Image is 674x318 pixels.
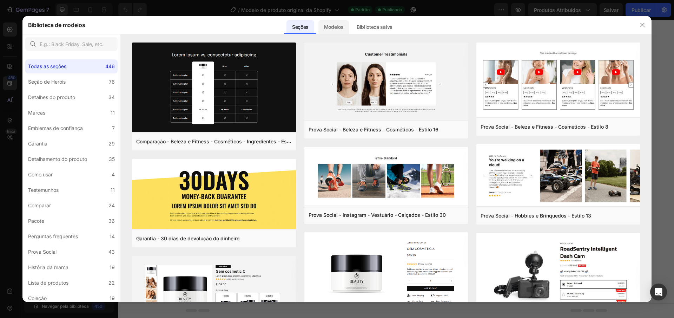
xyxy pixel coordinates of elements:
[111,187,115,193] font: 11
[261,99,295,106] span: Add section
[108,218,115,224] font: 36
[28,79,66,85] font: Seção de Heróis
[108,202,115,208] font: 24
[28,171,53,177] font: Como usar
[108,280,115,286] font: 22
[257,124,294,130] span: from URL or image
[476,144,640,208] img: sp13.png
[112,171,115,177] font: 4
[28,249,57,255] font: Prova Social
[481,213,591,219] font: Prova Social - Hobbies e Brinquedos - Estilo 13
[109,79,115,85] font: 76
[304,147,468,207] img: sp30.png
[110,233,115,239] font: 14
[25,37,118,51] input: E.g.: Black Friday, Sale, etc.
[28,218,44,224] font: Pacote
[110,295,115,301] font: 19
[324,24,344,30] font: Modelos
[111,110,115,116] font: 11
[265,66,302,74] span: Related products
[357,24,392,30] font: Biblioteca salva
[105,63,115,69] font: 446
[28,187,59,193] font: Testemunhos
[476,43,640,118] img: sp8.png
[136,138,301,144] font: Comparação - Beleza e Fitness - Cosméticos - Ingredientes - Estilo 19
[309,115,352,122] div: Add blank section
[108,94,115,100] font: 34
[108,249,115,255] font: 43
[110,264,115,270] font: 19
[28,156,87,162] font: Detalhamento do produto
[108,141,115,147] font: 29
[309,127,438,133] font: Prova Social - Beleza e Fitness - Cosméticos - Estilo 16
[292,24,309,30] font: Seções
[304,124,356,130] span: then drag & drop elements
[304,43,468,122] img: sp16.png
[262,29,305,37] span: Product information
[202,115,245,122] div: Choose templates
[650,284,667,300] div: Abra o Intercom Messenger
[481,124,608,130] font: Prova Social - Beleza e Fitness - Cosméticos - Estilo 8
[28,295,47,301] font: Coleção
[28,141,47,147] font: Garantia
[112,125,115,131] font: 7
[28,264,68,270] font: História da marca
[28,125,83,131] font: Emblemas de confiança
[28,233,78,239] font: Perguntas frequentes
[132,159,296,231] img: g30.png
[199,124,247,130] span: inspired by CRO experts
[28,110,45,116] font: Marcas
[28,202,51,208] font: Comparar
[28,94,75,100] font: Detalhes do produto
[28,280,68,286] font: Lista de produtos
[257,115,294,122] div: Generate layout
[28,21,85,28] font: Biblioteca de modelos
[132,43,296,133] img: c19.png
[309,212,446,218] font: Prova Social - Instagram - Vestuário - Calçados - Estilo 30
[109,156,115,162] font: 35
[28,63,66,69] font: Todas as seções
[136,236,239,242] font: Garantia - 30 dias de devolução do dinheiro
